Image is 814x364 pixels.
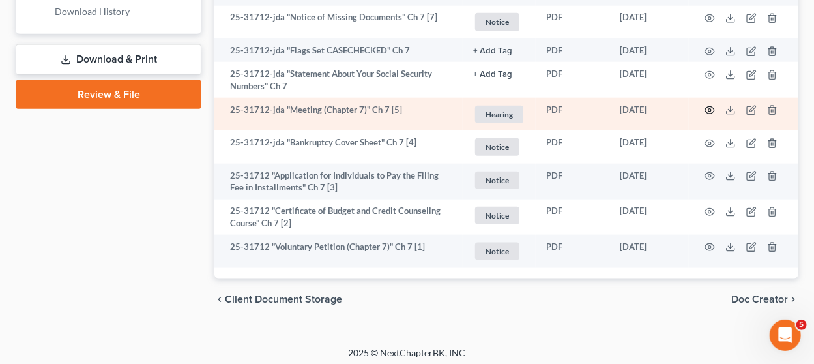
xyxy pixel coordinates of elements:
[609,130,689,164] td: [DATE]
[214,6,463,39] td: 25-31712-jda "Notice of Missing Documents" Ch 7 [7]
[609,200,689,235] td: [DATE]
[609,38,689,62] td: [DATE]
[475,13,519,31] span: Notice
[16,80,201,109] a: Review & File
[473,11,525,33] a: Notice
[214,294,225,305] i: chevron_left
[473,136,525,158] a: Notice
[473,47,512,55] button: + Add Tag
[473,241,525,262] a: Notice
[475,138,519,156] span: Notice
[536,164,609,200] td: PDF
[609,98,689,131] td: [DATE]
[214,164,463,200] td: 25-31712 "Application for Individuals to Pay the Filing Fee in Installments" Ch 7 [3]
[731,294,798,305] button: Doc Creator chevron_right
[473,104,525,125] a: Hearing
[214,235,463,268] td: 25-31712 "Voluntary Petition (Chapter 7)" Ch 7 [1]
[55,6,130,17] span: Download History
[788,294,798,305] i: chevron_right
[475,106,523,123] span: Hearing
[609,164,689,200] td: [DATE]
[475,172,519,189] span: Notice
[475,243,519,260] span: Notice
[214,62,463,98] td: 25-31712-jda "Statement About Your Social Security Numbers" Ch 7
[225,294,342,305] span: Client Document Storage
[475,207,519,224] span: Notice
[770,320,801,351] iframe: Intercom live chat
[473,205,525,226] a: Notice
[16,44,201,75] a: Download & Print
[536,98,609,131] td: PDF
[214,130,463,164] td: 25-31712-jda "Bankruptcy Cover Sheet" Ch 7 [4]
[473,44,525,57] a: + Add Tag
[214,294,342,305] button: chevron_left Client Document Storage
[473,68,525,80] a: + Add Tag
[473,70,512,79] button: + Add Tag
[536,235,609,268] td: PDF
[214,38,463,62] td: 25-31712-jda "Flags Set CASECHECKED" Ch 7
[536,6,609,39] td: PDF
[536,38,609,62] td: PDF
[536,200,609,235] td: PDF
[214,200,463,235] td: 25-31712 "Certificate of Budget and Credit Counseling Course" Ch 7 [2]
[731,294,788,305] span: Doc Creator
[609,235,689,268] td: [DATE]
[536,62,609,98] td: PDF
[609,62,689,98] td: [DATE]
[536,130,609,164] td: PDF
[796,320,807,330] span: 5
[473,170,525,191] a: Notice
[214,98,463,131] td: 25-31712-jda "Meeting (Chapter 7)" Ch 7 [5]
[609,6,689,39] td: [DATE]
